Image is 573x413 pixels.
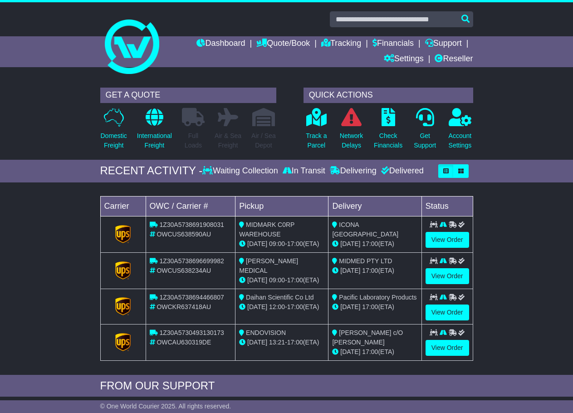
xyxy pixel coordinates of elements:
[247,240,267,247] span: [DATE]
[159,257,224,265] span: 1Z30A5738696699982
[137,131,172,150] p: International Freight
[100,379,473,393] div: FROM OUR SUPPORT
[202,166,280,176] div: Waiting Collection
[373,108,403,155] a: CheckFinancials
[100,164,203,177] div: RECENT ACTIVITY -
[340,131,363,150] p: Network Delays
[215,131,241,150] p: Air & Sea Freight
[269,276,285,284] span: 09:00
[384,52,424,67] a: Settings
[269,339,285,346] span: 13:21
[115,261,131,280] img: GetCarrierServiceLogo
[235,196,328,216] td: Pickup
[246,329,286,336] span: ENDOVISION
[269,240,285,247] span: 09:00
[196,36,245,52] a: Dashboard
[247,276,267,284] span: [DATE]
[426,305,469,320] a: View Order
[182,131,205,150] p: Full Loads
[426,340,469,356] a: View Order
[305,108,327,155] a: Track aParcel
[332,347,417,357] div: (ETA)
[306,131,327,150] p: Track a Parcel
[157,339,211,346] span: OWCAU630319DE
[372,36,414,52] a: Financials
[159,221,224,228] span: 1Z30A5738691908031
[340,240,360,247] span: [DATE]
[247,303,267,310] span: [DATE]
[332,239,417,249] div: (ETA)
[100,403,231,410] span: © One World Courier 2025. All rights reserved.
[246,294,313,301] span: Daihan Scientific Co Ltd
[332,329,403,346] span: [PERSON_NAME] c/O [PERSON_NAME]
[332,302,417,312] div: (ETA)
[287,303,303,310] span: 17:00
[239,257,298,274] span: [PERSON_NAME] MEDICAL
[269,303,285,310] span: 12:00
[340,267,360,274] span: [DATE]
[321,36,361,52] a: Tracking
[362,348,378,355] span: 17:00
[115,297,131,315] img: GetCarrierServiceLogo
[239,221,294,238] span: MIDMARK C0RP WAREHOUSE
[413,108,436,155] a: GetSupport
[100,196,146,216] td: Carrier
[328,196,421,216] td: Delivery
[146,196,235,216] td: OWC / Carrier #
[426,268,469,284] a: View Order
[448,108,472,155] a: AccountSettings
[362,303,378,310] span: 17:00
[159,294,224,301] span: 1Z30A5738694466807
[304,88,473,103] div: QUICK ACTIONS
[339,108,363,155] a: NetworkDelays
[100,88,276,103] div: GET A QUOTE
[332,266,417,275] div: (ETA)
[449,131,472,150] p: Account Settings
[426,232,469,248] a: View Order
[287,240,303,247] span: 17:00
[374,131,402,150] p: Check Financials
[362,240,378,247] span: 17:00
[414,131,436,150] p: Get Support
[157,231,211,238] span: OWCUS638590AU
[339,257,392,265] span: MIDMED PTY LTD
[115,225,131,243] img: GetCarrierServiceLogo
[251,131,276,150] p: Air / Sea Depot
[287,339,303,346] span: 17:00
[239,338,324,347] div: - (ETA)
[101,131,127,150] p: Domestic Freight
[159,329,224,336] span: 1Z30A5730493130173
[247,339,267,346] span: [DATE]
[340,348,360,355] span: [DATE]
[340,303,360,310] span: [DATE]
[137,108,172,155] a: InternationalFreight
[435,52,473,67] a: Reseller
[157,303,211,310] span: OWCKR637418AU
[115,333,131,351] img: GetCarrierServiceLogo
[239,239,324,249] div: - (ETA)
[362,267,378,274] span: 17:00
[379,166,424,176] div: Delivered
[425,36,462,52] a: Support
[100,108,127,155] a: DomesticFreight
[421,196,473,216] td: Status
[280,166,328,176] div: In Transit
[287,276,303,284] span: 17:00
[328,166,379,176] div: Delivering
[239,275,324,285] div: - (ETA)
[256,36,310,52] a: Quote/Book
[332,221,398,238] span: ICONA [GEOGRAPHIC_DATA]
[239,302,324,312] div: - (ETA)
[157,267,211,274] span: OWCUS638234AU
[339,294,416,301] span: Pacific Laboratory Products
